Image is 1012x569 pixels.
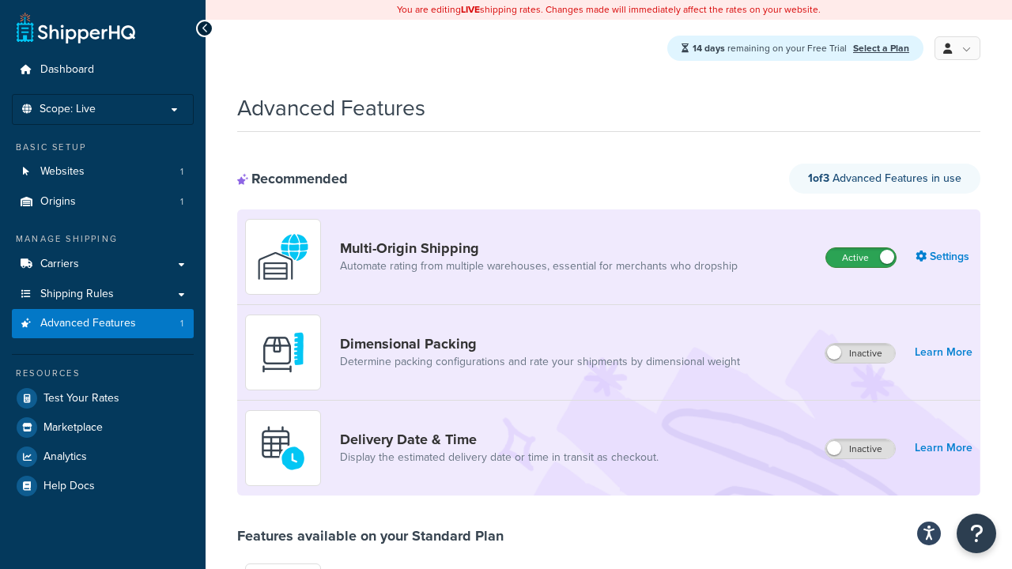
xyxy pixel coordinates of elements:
a: Select a Plan [853,41,909,55]
span: Shipping Rules [40,288,114,301]
a: Multi-Origin Shipping [340,239,738,257]
a: Shipping Rules [12,280,194,309]
a: Determine packing configurations and rate your shipments by dimensional weight [340,354,740,370]
div: Basic Setup [12,141,194,154]
a: Automate rating from multiple warehouses, essential for merchants who dropship [340,258,738,274]
strong: 1 of 3 [808,170,829,187]
a: Advanced Features1 [12,309,194,338]
a: Websites1 [12,157,194,187]
a: Display the estimated delivery date or time in transit as checkout. [340,450,659,465]
a: Delivery Date & Time [340,431,659,448]
img: gfkeb5ejjkALwAAAABJRU5ErkJggg== [255,420,311,476]
a: Marketplace [12,413,194,442]
a: Dashboard [12,55,194,85]
span: 1 [180,317,183,330]
span: Carriers [40,258,79,271]
div: Resources [12,367,194,380]
span: Analytics [43,450,87,464]
span: Test Your Rates [43,392,119,405]
span: Advanced Features [40,317,136,330]
h1: Advanced Features [237,92,425,123]
a: Help Docs [12,472,194,500]
a: Carriers [12,250,194,279]
a: Analytics [12,443,194,471]
button: Open Resource Center [957,514,996,553]
span: Marketplace [43,421,103,435]
li: Websites [12,157,194,187]
img: DTVBYsAAAAAASUVORK5CYII= [255,325,311,380]
div: Features available on your Standard Plan [237,527,504,545]
span: 1 [180,165,183,179]
label: Inactive [825,344,895,363]
li: Origins [12,187,194,217]
img: WatD5o0RtDAAAAAElFTkSuQmCC [255,229,311,284]
strong: 14 days [693,41,725,55]
span: Websites [40,165,85,179]
div: Recommended [237,170,348,187]
a: Dimensional Packing [340,335,740,352]
span: Dashboard [40,63,94,77]
li: Advanced Features [12,309,194,338]
div: Manage Shipping [12,232,194,246]
a: Origins1 [12,187,194,217]
a: Settings [916,246,972,268]
a: Test Your Rates [12,384,194,413]
span: 1 [180,195,183,209]
span: Advanced Features in use [808,170,961,187]
span: Origins [40,195,76,209]
a: Learn More [915,437,972,459]
b: LIVE [461,2,480,17]
span: remaining on your Free Trial [693,41,849,55]
label: Active [826,248,896,267]
span: Scope: Live [40,103,96,116]
span: Help Docs [43,480,95,493]
label: Inactive [825,439,895,458]
a: Learn More [915,341,972,364]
